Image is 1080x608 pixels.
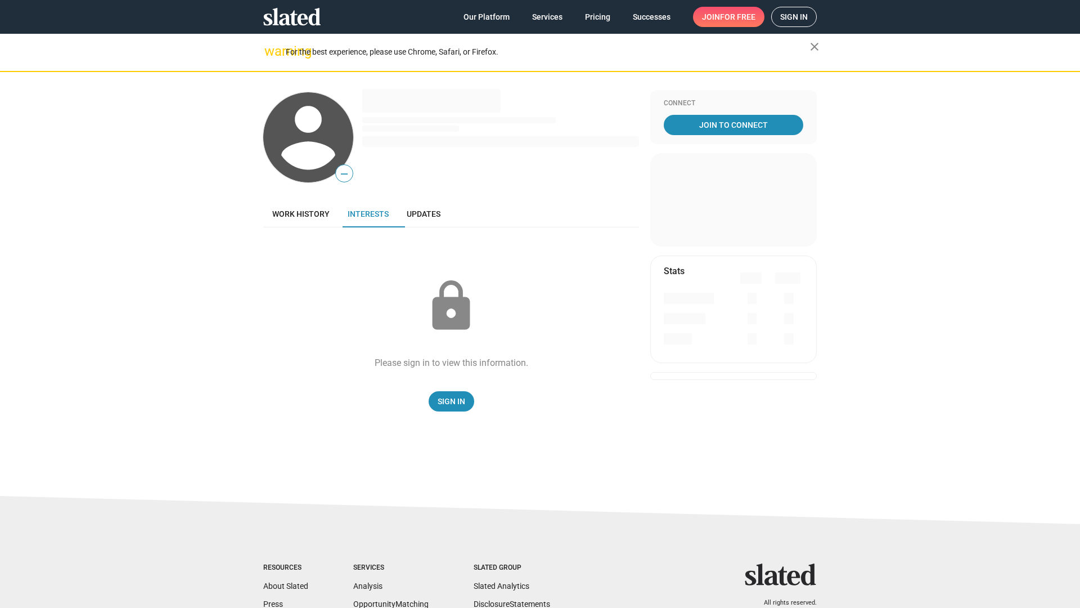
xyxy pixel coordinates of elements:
[808,40,821,53] mat-icon: close
[263,582,308,591] a: About Slated
[429,391,474,412] a: Sign In
[702,7,755,27] span: Join
[263,200,339,227] a: Work history
[263,564,308,573] div: Resources
[664,115,803,135] a: Join To Connect
[576,7,619,27] a: Pricing
[407,209,440,218] span: Updates
[664,265,685,277] mat-card-title: Stats
[720,7,755,27] span: for free
[375,357,528,369] div: Please sign in to view this information.
[286,44,810,60] div: For the best experience, please use Chrome, Safari, or Firefox.
[264,44,278,58] mat-icon: warning
[353,582,382,591] a: Analysis
[423,278,479,334] mat-icon: lock
[624,7,679,27] a: Successes
[474,564,550,573] div: Slated Group
[771,7,817,27] a: Sign in
[532,7,562,27] span: Services
[664,99,803,108] div: Connect
[463,7,510,27] span: Our Platform
[780,7,808,26] span: Sign in
[585,7,610,27] span: Pricing
[353,564,429,573] div: Services
[438,391,465,412] span: Sign In
[339,200,398,227] a: Interests
[523,7,571,27] a: Services
[666,115,801,135] span: Join To Connect
[693,7,764,27] a: Joinfor free
[633,7,670,27] span: Successes
[272,209,330,218] span: Work history
[348,209,389,218] span: Interests
[454,7,519,27] a: Our Platform
[336,167,353,181] span: —
[398,200,449,227] a: Updates
[474,582,529,591] a: Slated Analytics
